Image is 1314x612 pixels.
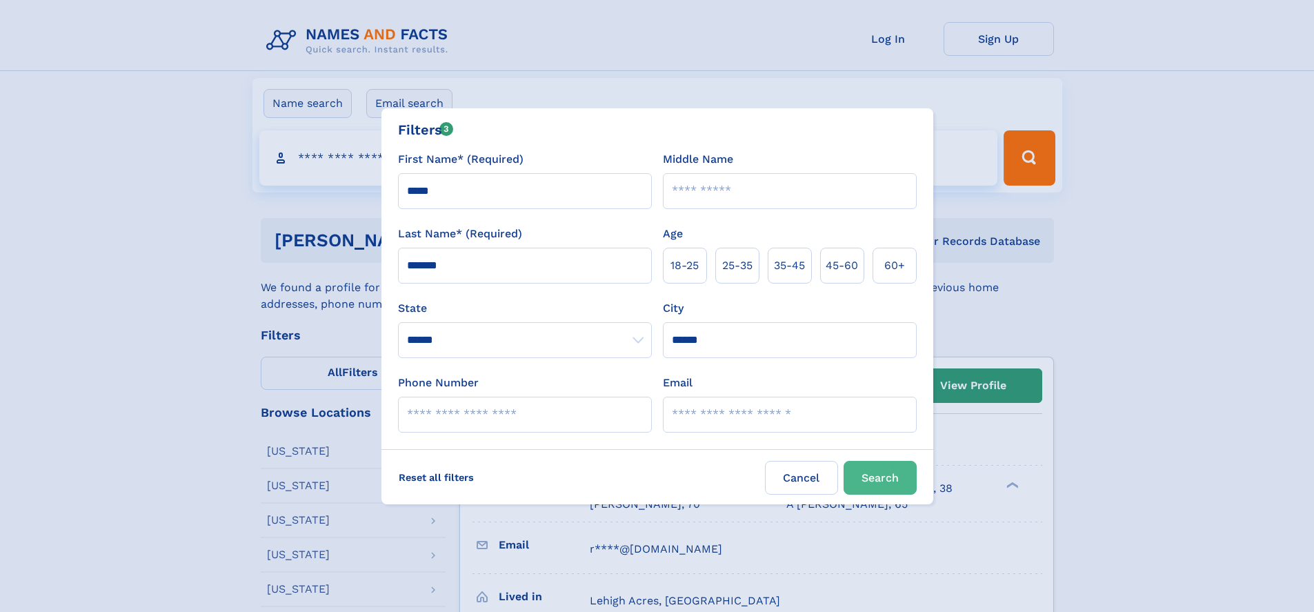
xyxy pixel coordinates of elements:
label: Last Name* (Required) [398,226,522,242]
span: 25‑35 [722,257,753,274]
label: Age [663,226,683,242]
span: 35‑45 [774,257,805,274]
label: Phone Number [398,375,479,391]
button: Search [844,461,917,495]
span: 60+ [884,257,905,274]
span: 18‑25 [670,257,699,274]
label: Reset all filters [390,461,483,494]
div: Filters [398,119,454,140]
label: Cancel [765,461,838,495]
label: City [663,300,684,317]
label: Middle Name [663,151,733,168]
label: First Name* (Required) [398,151,524,168]
label: Email [663,375,693,391]
label: State [398,300,652,317]
span: 45‑60 [826,257,858,274]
